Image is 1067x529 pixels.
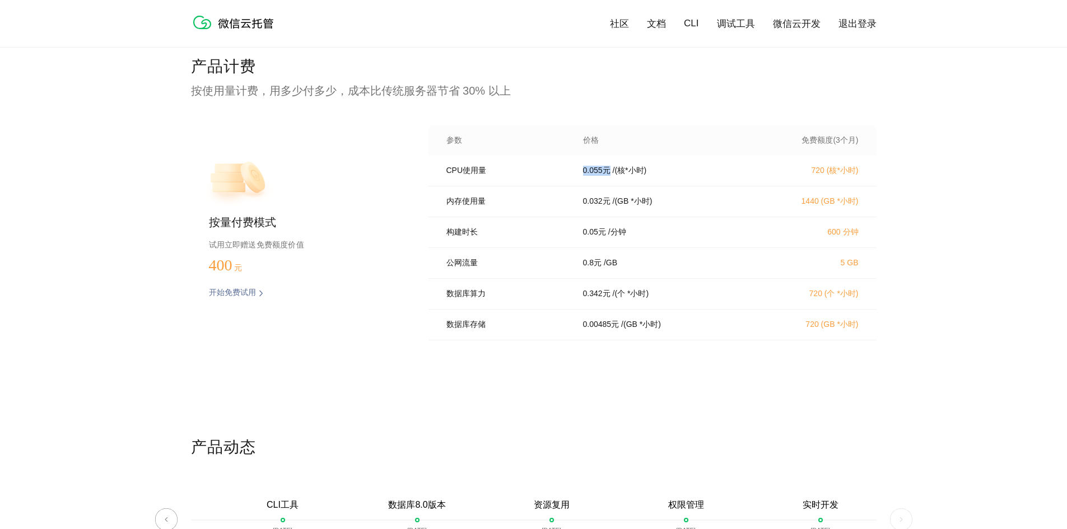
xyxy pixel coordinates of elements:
p: 按使用量计费，用多少付多少，成本比传统服务器节省 30% 以上 [191,83,877,99]
p: 1440 (GB *小时) [760,196,859,207]
p: 400 [209,256,265,274]
p: 数据库8.0版本 [388,499,445,511]
span: 元 [234,264,242,272]
p: 免费额度(3个月) [760,135,859,146]
p: 0.032 元 [583,196,611,207]
p: 实时开发 [803,499,838,511]
p: 公网流量 [446,258,567,268]
a: CLI [684,18,698,29]
a: 微信云开发 [773,17,821,30]
p: 0.05 元 [583,227,606,237]
p: 权限管理 [668,499,704,511]
p: CPU使用量 [446,166,567,176]
p: 0.8 元 [583,258,602,268]
p: 价格 [583,135,599,146]
p: 按量付费模式 [209,215,393,231]
p: 产品计费 [191,56,877,78]
p: 0.00485 元 [583,320,619,330]
p: 720 (GB *小时) [760,320,859,330]
p: 600 分钟 [760,227,859,237]
p: 720 (个 *小时) [760,289,859,299]
p: 开始免费试用 [209,288,256,299]
p: CLI工具 [267,499,299,511]
p: / (个 *小时) [613,289,649,299]
p: 数据库算力 [446,289,567,299]
p: 试用立即赠送免费额度价值 [209,237,393,252]
p: 参数 [446,135,567,146]
p: 720 (核*小时) [760,166,859,176]
p: 资源复用 [534,499,570,511]
p: 内存使用量 [446,196,567,207]
a: 微信云托管 [191,26,281,35]
p: / (核*小时) [613,166,647,176]
p: / (GB *小时) [621,320,661,330]
a: 退出登录 [838,17,877,30]
p: 5 GB [760,258,859,267]
img: 微信云托管 [191,11,281,34]
p: 0.055 元 [583,166,611,176]
p: 构建时长 [446,227,567,237]
a: 社区 [610,17,629,30]
p: 产品动态 [191,437,877,459]
p: / GB [604,258,617,268]
a: 调试工具 [717,17,755,30]
a: 文档 [647,17,666,30]
p: 0.342 元 [583,289,611,299]
p: / (GB *小时) [613,196,653,207]
p: / 分钟 [608,227,626,237]
p: 数据库存储 [446,320,567,330]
